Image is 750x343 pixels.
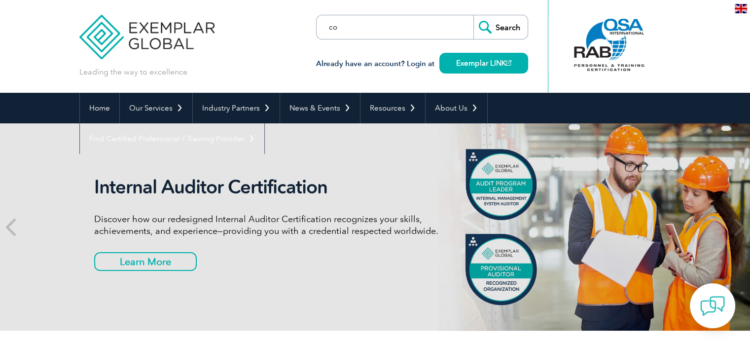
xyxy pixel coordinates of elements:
input: Search [473,15,528,39]
img: open_square.png [506,60,511,66]
img: en [735,4,747,13]
a: Resources [360,93,425,123]
h2: Internal Auditor Certification [94,176,464,198]
a: News & Events [280,93,360,123]
h3: Already have an account? Login at [316,58,528,70]
a: Learn More [94,252,197,271]
img: contact-chat.png [700,294,725,318]
a: Exemplar LINK [439,53,528,74]
p: Discover how our redesigned Internal Auditor Certification recognizes your skills, achievements, ... [94,213,464,237]
a: Our Services [120,93,192,123]
a: Home [80,93,119,123]
a: Industry Partners [193,93,280,123]
a: Find Certified Professional / Training Provider [80,123,264,154]
a: About Us [426,93,487,123]
p: Leading the way to excellence [79,67,187,77]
